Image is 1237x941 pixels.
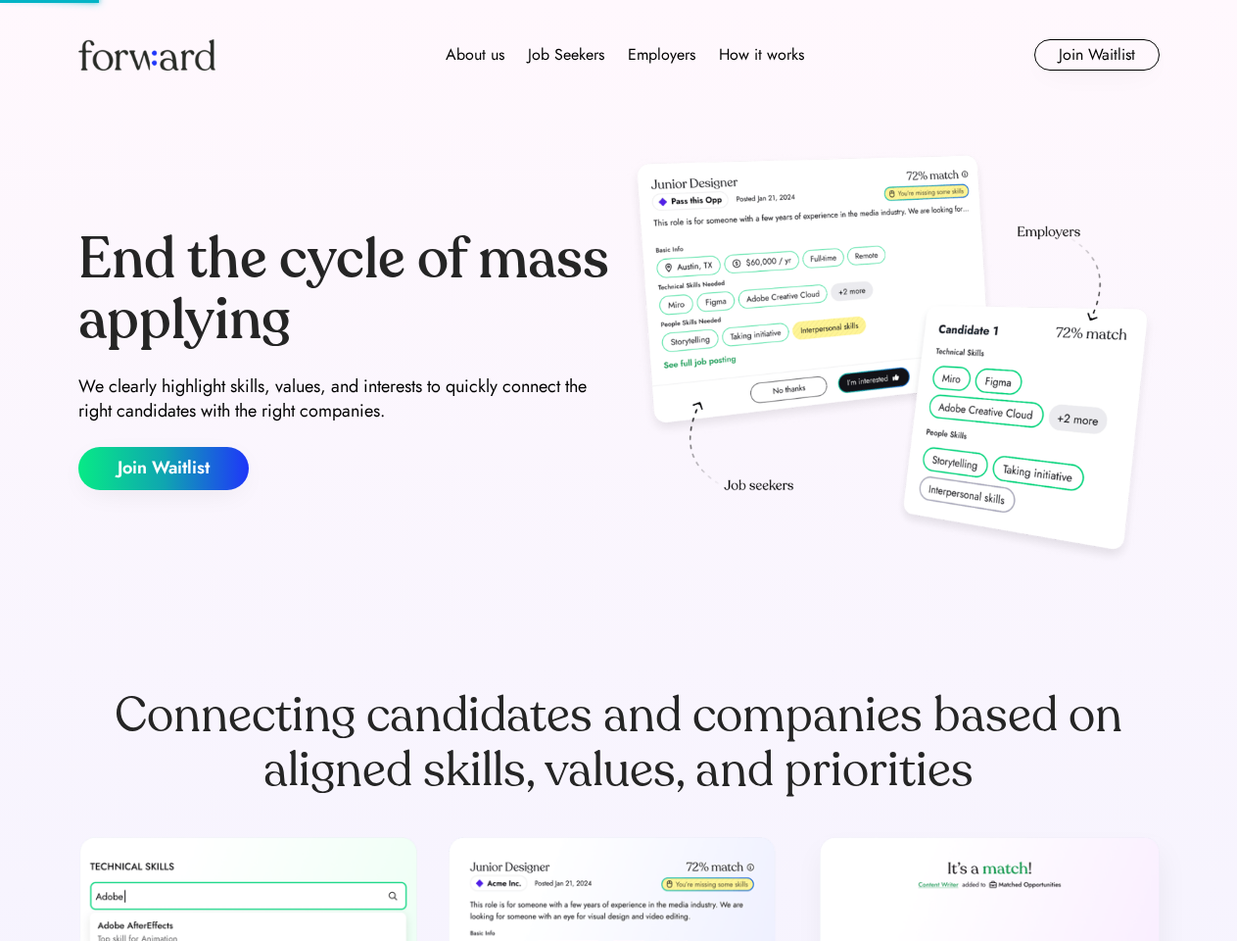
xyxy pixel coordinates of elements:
div: Connecting candidates and companies based on aligned skills, values, and priorities [78,688,1160,798]
div: Employers [628,43,695,67]
button: Join Waitlist [78,447,249,490]
div: End the cycle of mass applying [78,229,611,350]
div: How it works [719,43,804,67]
img: Forward logo [78,39,215,71]
div: About us [446,43,504,67]
img: hero-image.png [627,149,1160,570]
div: We clearly highlight skills, values, and interests to quickly connect the right candidates with t... [78,374,611,423]
button: Join Waitlist [1034,39,1160,71]
div: Job Seekers [528,43,604,67]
